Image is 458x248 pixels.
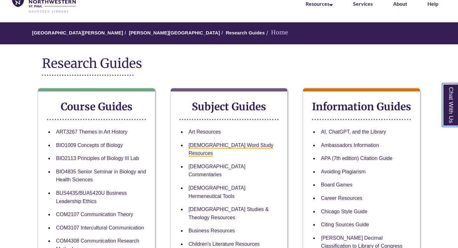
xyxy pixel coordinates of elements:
[129,30,220,35] a: [PERSON_NAME][GEOGRAPHIC_DATA]
[32,30,123,35] a: [GEOGRAPHIC_DATA][PERSON_NAME]
[393,1,407,7] a: About
[189,142,274,157] a: [DEMOGRAPHIC_DATA] Word Study Resources
[192,100,266,113] strong: Subject Guides
[312,100,411,113] strong: Information Guides
[189,228,235,233] a: Business Resources
[321,129,386,135] a: AI, ChatGPT, and the Library
[265,28,288,37] li: Home
[56,129,127,135] a: ART3267 Themes in Art History
[353,1,373,7] a: Services
[321,169,365,174] a: Avoiding Plagiarism
[189,241,260,247] a: Children's Literature Resources
[56,142,123,148] a: BIO1009 Concepts of Biology
[56,225,144,230] a: COM3107 Intercultural Communication
[56,190,127,204] a: BUS4435/BUA5420U Business Leadership Ethics
[321,182,352,187] a: Board Games
[427,1,438,7] a: Help
[42,55,142,71] span: Research Guides
[321,195,362,201] a: Career Resources
[61,100,133,113] strong: Course Guides
[189,164,246,178] a: [DEMOGRAPHIC_DATA] Commentaries
[226,30,265,35] a: Research Guides
[306,1,333,7] a: Resources
[321,156,392,161] a: APA (7th edition) Citation Guide
[189,129,221,135] a: Art Resources
[56,169,146,183] a: BIO4835 Senior Seminar in Biology and Health Sciences
[189,185,246,199] a: [DEMOGRAPHIC_DATA] Hermeneutical Tools
[189,207,269,220] a: [DEMOGRAPHIC_DATA] Studies & Theology Resources
[321,209,367,214] a: Chicago Style Guide
[321,222,369,227] a: Citing Sources Guide
[321,142,379,148] a: Ambassadors Information
[56,212,133,217] a: COM2107 Communication Theory
[56,156,139,161] a: BIO2113 Principles of Biology III Lab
